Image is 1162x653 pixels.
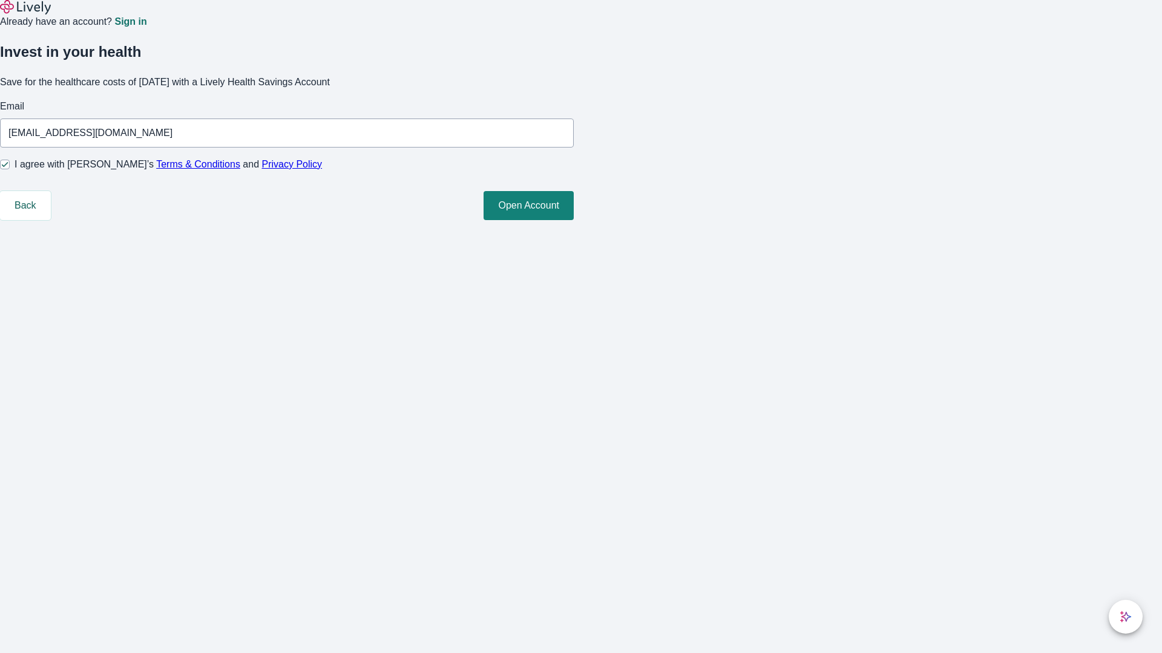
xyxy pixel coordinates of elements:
a: Terms & Conditions [156,159,240,169]
svg: Lively AI Assistant [1120,611,1132,623]
span: I agree with [PERSON_NAME]’s and [15,157,322,172]
a: Privacy Policy [262,159,323,169]
a: Sign in [114,17,146,27]
button: chat [1109,600,1143,634]
button: Open Account [484,191,574,220]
